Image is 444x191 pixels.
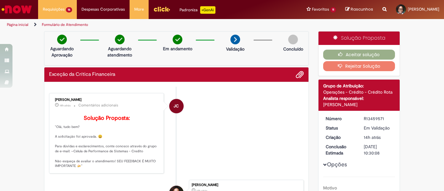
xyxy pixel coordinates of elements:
[173,35,182,44] img: check-circle-green.png
[55,98,159,102] div: [PERSON_NAME]
[323,185,337,191] b: Motivo
[153,4,170,14] img: click_logo_yellow_360x200.png
[230,35,240,44] img: arrow-next.png
[134,6,144,12] span: More
[323,50,395,60] button: Aceitar solução
[174,99,179,114] span: JC
[115,35,125,44] img: check-circle-green.png
[7,22,28,27] a: Página inicial
[180,6,215,14] div: Padroniza
[78,103,118,108] small: Comentários adicionais
[55,115,159,169] p: "Olá, tudo bem? A solicitação foi aprovada. 😀 Para dúvidas e esclarecimentos, conte conosco atrav...
[66,7,72,12] span: 16
[163,46,192,52] p: Em andamento
[323,95,395,101] div: Analista responsável:
[323,83,395,89] div: Grupo de Atribuição:
[364,125,393,131] div: Em Validação
[49,72,115,77] h2: Exceção da Crítica Financeira Histórico de tíquete
[283,46,303,52] p: Concluído
[57,35,67,44] img: check-circle-green.png
[296,71,304,79] button: Adicionar anexos
[364,135,381,140] time: 28/08/2025 17:30:03
[323,101,395,108] div: [PERSON_NAME]
[60,104,71,107] span: 14h atrás
[351,6,373,12] span: Rascunhos
[323,61,395,71] button: Rejeitar Solução
[321,125,359,131] dt: Status
[330,7,336,12] span: 11
[321,134,359,140] dt: Criação
[169,99,184,113] div: Jonas Correia
[364,134,393,140] div: 28/08/2025 17:30:03
[323,89,395,95] div: Operações - Crédito - Crédito Rota
[226,46,244,52] p: Validação
[312,6,329,12] span: Favoritos
[364,135,381,140] span: 14h atrás
[42,22,88,27] a: Formulário de Atendimento
[345,7,373,12] a: Rascunhos
[288,35,298,44] img: img-circle-grey.png
[321,115,359,122] dt: Número
[408,7,439,12] span: [PERSON_NAME]
[105,46,135,58] p: Aguardando atendimento
[60,104,71,107] time: 28/08/2025 17:46:25
[1,3,33,16] img: ServiceNow
[321,144,359,156] dt: Conclusão Estimada
[200,6,215,14] p: +GenAi
[192,183,300,187] div: [PERSON_NAME]
[364,115,393,122] div: R13459571
[84,115,130,122] b: Solução Proposta:
[364,144,393,156] div: [DATE] 10:30:08
[81,6,125,12] span: Despesas Corporativas
[47,46,77,58] p: Aguardando Aprovação
[318,32,400,45] div: Solução Proposta
[43,6,65,12] span: Requisições
[5,19,291,31] ul: Trilhas de página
